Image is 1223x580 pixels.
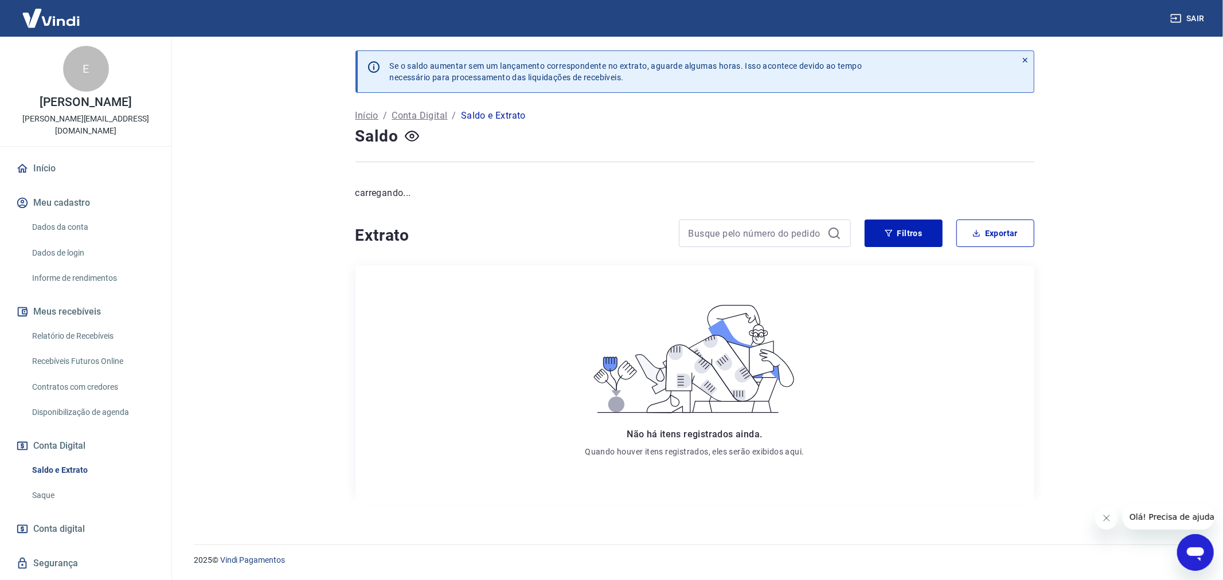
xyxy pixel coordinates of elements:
a: Disponibilização de agenda [28,401,158,424]
a: Informe de rendimentos [28,267,158,290]
a: Vindi Pagamentos [220,555,285,565]
iframe: Botão para abrir a janela de mensagens [1177,534,1214,571]
a: Dados da conta [28,215,158,239]
a: Saldo e Extrato [28,458,158,482]
p: / [452,109,456,123]
h4: Extrato [355,224,665,247]
p: [PERSON_NAME][EMAIL_ADDRESS][DOMAIN_NAME] [9,113,162,137]
a: Recebíveis Futuros Online [28,350,158,373]
a: Contratos com credores [28,375,158,399]
a: Início [14,156,158,181]
iframe: Mensagem da empresa [1123,504,1214,530]
span: Olá! Precisa de ajuda? [7,8,96,17]
img: Vindi [14,1,88,36]
span: Conta digital [33,521,85,537]
iframe: Fechar mensagem [1095,507,1118,530]
button: Meu cadastro [14,190,158,215]
a: Início [355,109,378,123]
h4: Saldo [355,125,398,148]
p: Saldo e Extrato [461,109,526,123]
p: Se o saldo aumentar sem um lançamento correspondente no extrato, aguarde algumas horas. Isso acon... [390,60,862,83]
button: Exportar [956,220,1034,247]
a: Conta digital [14,516,158,542]
span: Não há itens registrados ainda. [627,429,762,440]
a: Conta Digital [392,109,447,123]
a: Saque [28,484,158,507]
p: [PERSON_NAME] [40,96,131,108]
a: Relatório de Recebíveis [28,324,158,348]
p: Quando houver itens registrados, eles serão exibidos aqui. [585,446,804,457]
a: Segurança [14,551,158,576]
button: Conta Digital [14,433,158,458]
p: 2025 © [194,554,1195,566]
p: carregando... [355,186,1034,200]
p: / [383,109,387,123]
input: Busque pelo número do pedido [689,225,823,242]
div: E [63,46,109,92]
button: Meus recebíveis [14,299,158,324]
button: Filtros [865,220,943,247]
button: Sair [1168,8,1209,29]
a: Dados de login [28,241,158,265]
